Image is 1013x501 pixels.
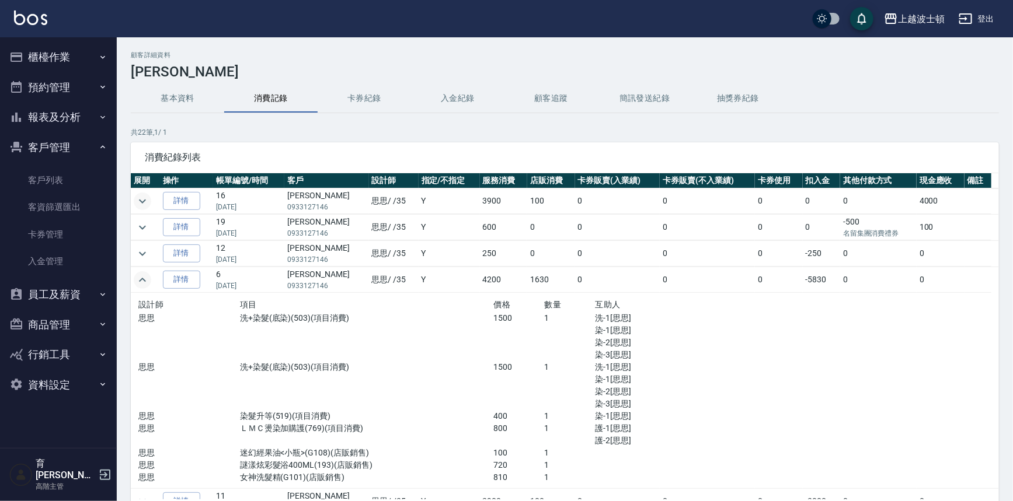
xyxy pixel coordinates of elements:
a: 詳情 [163,218,200,236]
p: 思思 [138,410,240,422]
th: 卡券販賣(入業績) [575,173,660,188]
button: 商品管理 [5,310,112,340]
div: 上越波士頓 [898,12,945,26]
td: 0 [803,215,840,240]
p: 1 [545,422,596,435]
td: 0 [803,188,840,214]
p: [DATE] [216,254,281,265]
td: 0 [840,267,917,293]
td: 0 [755,267,803,293]
button: expand row [134,271,151,289]
p: ＬＭＣ燙染加購護(769)(項目消費) [240,422,494,435]
a: 詳情 [163,192,200,210]
th: 現金應收 [917,173,965,188]
button: 上越波士頓 [879,7,949,31]
button: expand row [134,219,151,236]
p: 女神洗髮精(G101)(店販銷售) [240,471,494,484]
p: 800 [494,422,545,435]
a: 客戶列表 [5,167,112,194]
p: 染-3[思思] [595,398,747,410]
td: [PERSON_NAME] [284,215,368,240]
a: 詳情 [163,271,200,289]
button: save [850,7,873,30]
td: 4200 [480,267,528,293]
p: [DATE] [216,281,281,291]
p: 護-2[思思] [595,435,747,447]
button: 簡訊發送紀錄 [598,85,691,113]
img: Person [9,463,33,486]
p: 0933127146 [287,202,365,212]
p: 洗-1[思思] [595,312,747,324]
button: 基本資料 [131,85,224,113]
button: 客戶管理 [5,132,112,163]
span: 價格 [494,300,511,309]
p: 1 [545,312,596,324]
button: 抽獎券紀錄 [691,85,785,113]
td: Y [419,215,480,240]
td: -5830 [803,267,840,293]
td: 600 [480,215,528,240]
p: 1500 [494,312,545,324]
p: 洗-1[思思] [595,361,747,373]
p: 護-1[思思] [595,422,747,435]
p: 染-3[思思] [595,349,747,361]
td: 4000 [917,188,965,214]
p: 1 [545,361,596,373]
span: 項目 [240,300,257,309]
td: 0 [755,188,803,214]
td: -250 [803,241,840,267]
span: 設計師 [138,300,163,309]
p: [DATE] [216,202,281,212]
a: 卡券管理 [5,221,112,248]
td: Y [419,241,480,267]
button: 卡券紀錄 [318,85,411,113]
td: [PERSON_NAME] [284,267,368,293]
p: 思思 [138,447,240,459]
p: 0933127146 [287,228,365,239]
td: 思思 / /35 [369,188,419,214]
td: 16 [213,188,284,214]
td: [PERSON_NAME] [284,188,368,214]
td: 100 [527,188,575,214]
span: 消費紀錄列表 [145,152,985,163]
span: 互助人 [595,300,620,309]
td: 0 [575,188,660,214]
p: 思思 [138,312,240,324]
p: 400 [494,410,545,422]
td: 0 [660,215,755,240]
th: 指定/不指定 [419,173,480,188]
td: [PERSON_NAME] [284,241,368,267]
td: 6 [213,267,284,293]
button: 資料設定 [5,370,112,400]
th: 設計師 [369,173,419,188]
a: 入金管理 [5,248,112,275]
td: 100 [917,215,965,240]
p: 1 [545,459,596,471]
td: 0 [755,215,803,240]
td: 0 [660,267,755,293]
th: 其他付款方式 [840,173,917,188]
td: 19 [213,215,284,240]
td: 0 [917,267,965,293]
a: 詳情 [163,244,200,262]
h5: 育[PERSON_NAME] [36,458,95,481]
p: 思思 [138,459,240,471]
img: Logo [14,10,47,25]
td: 0 [755,241,803,267]
p: 染-1[思思] [595,324,747,337]
p: 思思 [138,361,240,373]
p: 思思 [138,422,240,435]
td: Y [419,188,480,214]
span: 數量 [545,300,562,309]
button: 入金紀錄 [411,85,504,113]
p: 染-2[思思] [595,386,747,398]
td: 0 [840,241,917,267]
p: 名留集團消費禮券 [843,228,914,239]
p: 100 [494,447,545,459]
td: 250 [480,241,528,267]
h3: [PERSON_NAME] [131,64,999,80]
td: 0 [575,267,660,293]
button: 登出 [954,8,999,30]
td: 0 [660,241,755,267]
td: 0 [527,241,575,267]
